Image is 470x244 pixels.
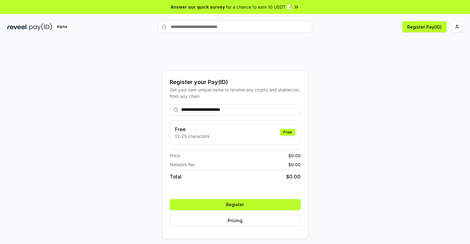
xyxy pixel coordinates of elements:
[170,86,301,99] div: Get your own unique name to receive any crypto and stablecoin, from any chain
[280,129,295,136] div: Free
[288,161,301,168] span: $ 0.00
[170,173,181,180] span: Total
[170,161,195,168] span: Network fee
[175,133,209,139] p: 13-25 characters
[53,23,71,31] div: Alpha
[170,215,301,226] button: Pricing
[226,4,292,10] span: for a chance to earn 10 USDT 📝
[171,4,225,10] span: Answer our quick survey
[170,199,301,210] button: Register
[7,23,28,31] img: reveel_dark
[288,152,301,159] span: $ 0.00
[402,21,447,32] button: Register Pay(ID)
[170,78,301,86] div: Register your Pay(ID)
[175,126,209,133] h3: Free
[170,152,180,159] span: Price
[286,173,301,180] span: $ 0.00
[29,23,52,31] img: pay_id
